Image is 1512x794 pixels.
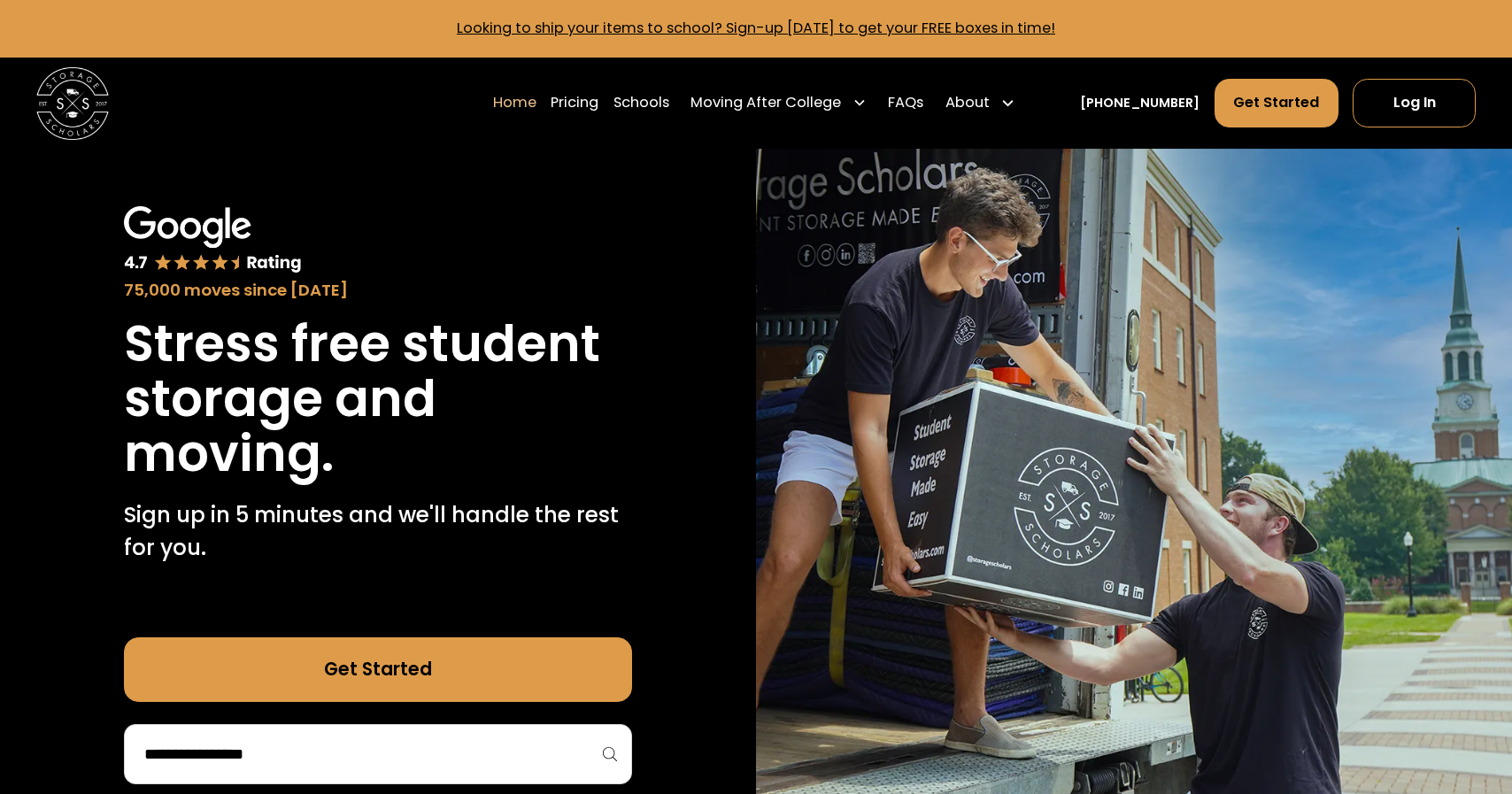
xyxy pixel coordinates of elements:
a: Pricing [551,78,598,128]
img: Google 4.7 star rating [124,206,302,274]
h1: Stress free student storage and moving. [124,317,631,482]
img: Storage Scholars main logo [36,67,109,140]
div: Moving After College [690,92,841,114]
a: Get Started [124,637,631,703]
a: Home [493,78,536,128]
div: Moving After College [683,78,874,128]
a: Looking to ship your items to school? Sign-up [DATE] to get your FREE boxes in time! [457,18,1055,38]
a: FAQs [888,78,923,128]
div: About [938,78,1022,128]
a: Get Started [1215,79,1338,127]
a: Schools [613,78,669,128]
p: Sign up in 5 minutes and we'll handle the rest for you. [124,499,631,565]
div: 75,000 moves since [DATE] [124,278,631,303]
a: Log In [1353,79,1476,127]
a: [PHONE_NUMBER] [1080,94,1200,112]
div: About [945,92,990,114]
